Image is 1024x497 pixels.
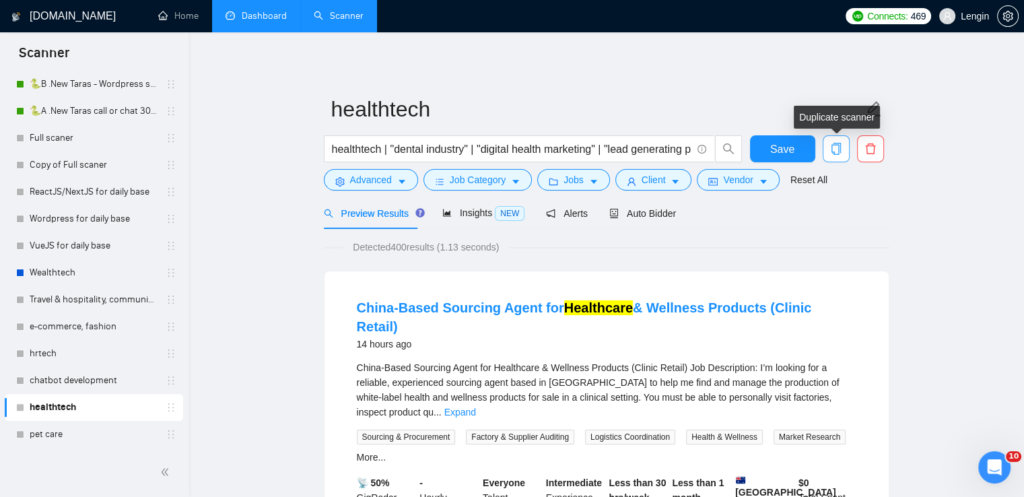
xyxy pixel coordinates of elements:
[343,240,508,255] span: Detected 400 results (1.13 seconds)
[642,172,666,187] span: Client
[350,172,392,187] span: Advanced
[30,98,158,125] a: 🐍A .New Taras call or chat 30%view 0 reply 23/04
[30,205,158,232] a: Wordpress for daily base
[30,71,158,98] a: 🐍B .New Taras - Wordpress short 23/04
[546,208,588,219] span: Alerts
[716,143,741,155] span: search
[166,321,176,332] span: holder
[324,208,421,219] span: Preview Results
[30,232,158,259] a: VueJS for daily base
[798,477,809,488] b: $ 0
[609,208,676,219] span: Auto Bidder
[166,375,176,386] span: holder
[30,286,158,313] a: Travel & hospitality, community & social networking, entertainment, event management
[166,267,176,278] span: holder
[823,135,850,162] button: copy
[30,421,158,448] a: pet care
[627,176,636,187] span: user
[857,135,884,162] button: delete
[790,172,827,187] a: Reset All
[450,172,506,187] span: Job Category
[998,11,1018,22] span: setting
[166,402,176,413] span: holder
[30,340,158,367] a: hrtech
[1006,451,1021,462] span: 10
[397,176,407,187] span: caret-down
[978,451,1011,484] iframe: Intercom live chat
[160,465,174,479] span: double-left
[564,172,584,187] span: Jobs
[823,143,849,155] span: copy
[166,133,176,143] span: holder
[585,430,675,444] span: Logistics Coordination
[697,145,706,154] span: info-circle
[332,141,691,158] input: Search Freelance Jobs...
[697,169,779,191] button: idcardVendorcaret-down
[466,430,574,444] span: Factory & Supplier Auditing
[30,259,158,286] a: Wealthtech
[30,394,158,421] a: healthtech
[30,125,158,152] a: Full scaner
[615,169,692,191] button: userClientcaret-down
[864,100,882,118] span: edit
[442,208,452,218] span: area-chart
[671,176,680,187] span: caret-down
[166,106,176,117] span: holder
[736,475,745,485] img: 🇦🇺
[166,160,176,170] span: holder
[166,348,176,359] span: holder
[314,10,364,22] a: searchScanner
[8,43,80,71] span: Scanner
[331,92,862,126] input: Scanner name...
[324,209,333,218] span: search
[546,209,555,218] span: notification
[30,367,158,394] a: chatbot development
[483,477,525,488] b: Everyone
[537,169,610,191] button: folderJobscaret-down
[166,429,176,440] span: holder
[435,176,444,187] span: bars
[423,169,532,191] button: barsJob Categorycaret-down
[357,452,386,463] a: More...
[442,207,524,218] span: Insights
[11,6,21,28] img: logo
[434,407,442,418] span: ...
[166,240,176,251] span: holder
[794,106,880,129] div: Duplicate scanner
[546,477,602,488] b: Intermediate
[357,362,840,418] span: China-Based Sourcing Agent for Healthcare & Wellness Products (Clinic Retail) Job Description: I’...
[750,135,815,162] button: Save
[564,300,633,315] mark: Healthcare
[774,430,846,444] span: Market Research
[166,213,176,224] span: holder
[943,11,952,21] span: user
[166,294,176,305] span: holder
[444,407,476,418] a: Expand
[858,143,883,155] span: delete
[166,187,176,197] span: holder
[357,477,390,488] b: 📡 50%
[708,176,718,187] span: idcard
[997,11,1019,22] a: setting
[549,176,558,187] span: folder
[158,10,199,22] a: homeHome
[357,430,456,444] span: Sourcing & Procurement
[511,176,520,187] span: caret-down
[910,9,925,24] span: 469
[495,206,524,221] span: NEW
[419,477,423,488] b: -
[324,169,418,191] button: settingAdvancedcaret-down
[335,176,345,187] span: setting
[166,79,176,90] span: holder
[357,336,856,352] div: 14 hours ago
[867,9,908,24] span: Connects:
[226,10,287,22] a: dashboardDashboard
[759,176,768,187] span: caret-down
[30,178,158,205] a: ReactJS/NextJS for daily base
[770,141,794,158] span: Save
[609,209,619,218] span: robot
[715,135,742,162] button: search
[357,360,856,420] div: China-Based Sourcing Agent for Healthcare & Wellness Products (Clinic Retail) Job Description: I’...
[723,172,753,187] span: Vendor
[414,207,426,219] div: Tooltip anchor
